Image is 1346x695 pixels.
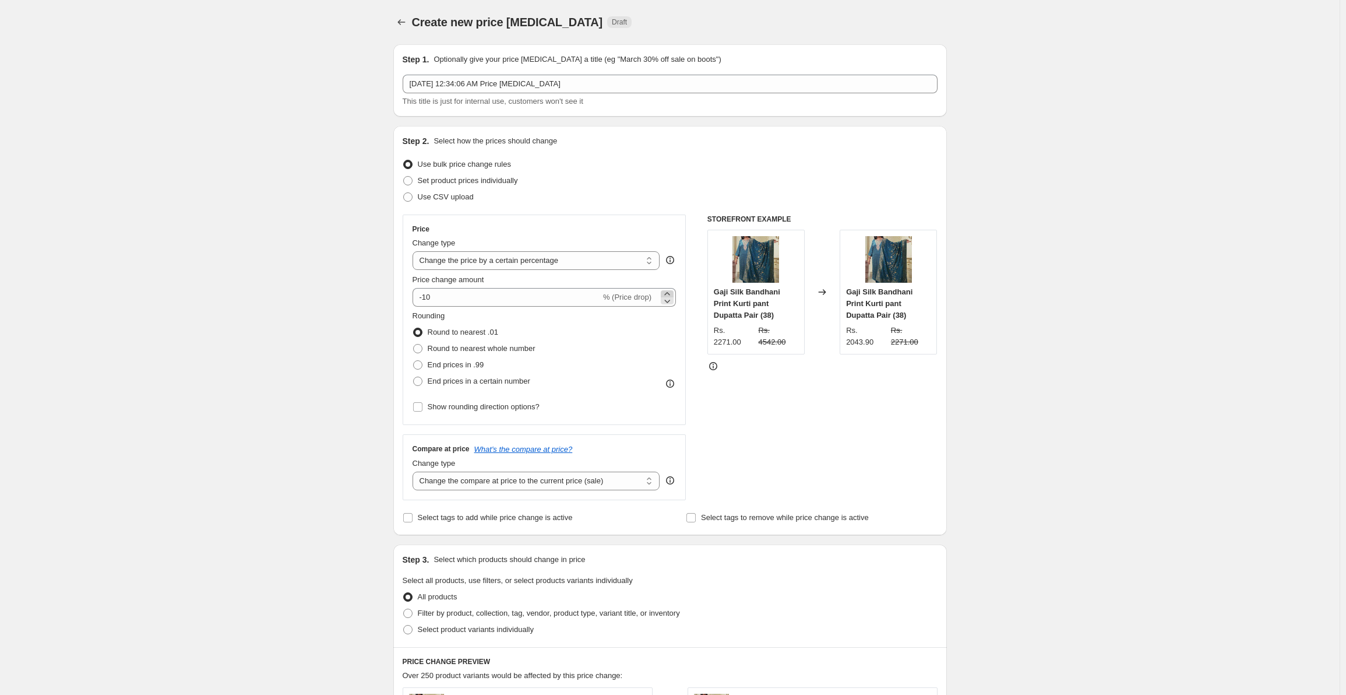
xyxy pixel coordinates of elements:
span: Price change amount [413,275,484,284]
button: Price change jobs [393,14,410,30]
h6: STOREFRONT EXAMPLE [707,215,938,224]
span: Change type [413,238,456,247]
h6: PRICE CHANGE PREVIEW [403,657,938,666]
span: % (Price drop) [603,293,651,301]
strike: Rs. 2271.00 [891,325,931,348]
div: help [664,254,676,266]
span: This title is just for internal use, customers won't see it [403,97,583,106]
p: Select which products should change in price [434,554,585,566]
div: Rs. 2271.00 [714,325,754,348]
span: Select product variants individually [418,625,534,634]
span: End prices in a certain number [428,377,530,385]
span: Rounding [413,311,445,320]
h3: Price [413,224,429,234]
button: What's the compare at price? [474,445,573,454]
p: Optionally give your price [MEDICAL_DATA] a title (eg "March 30% off sale on boots") [434,54,721,65]
span: Round to nearest .01 [428,328,498,336]
span: Over 250 product variants would be affected by this price change: [403,671,623,680]
h2: Step 1. [403,54,429,65]
span: Show rounding direction options? [428,402,540,411]
h3: Compare at price [413,444,470,454]
input: 30% off holiday sale [403,75,938,93]
span: Round to nearest whole number [428,344,535,353]
span: Use CSV upload [418,192,474,201]
span: Set product prices individually [418,176,518,185]
span: Gaji Silk Bandhani Print Kurti pant Dupatta Pair (38) [846,287,912,320]
span: Filter by product, collection, tag, vendor, product type, variant title, or inventory [418,609,680,617]
span: Select tags to remove while price change is active [701,513,869,522]
span: All products [418,592,457,601]
span: Select tags to add while price change is active [418,513,573,522]
span: Change type [413,459,456,468]
img: IMG_20250409_143013_80x.jpg [732,236,779,283]
span: Gaji Silk Bandhani Print Kurti pant Dupatta Pair (38) [714,287,780,320]
img: IMG_20250409_143013_80x.jpg [865,236,912,283]
span: Select all products, use filters, or select products variants individually [403,576,633,585]
p: Select how the prices should change [434,135,557,147]
span: End prices in .99 [428,360,484,369]
div: help [664,475,676,486]
span: Create new price [MEDICAL_DATA] [412,16,603,29]
input: -15 [413,288,601,307]
h2: Step 3. [403,554,429,566]
h2: Step 2. [403,135,429,147]
strike: Rs. 4542.00 [758,325,798,348]
span: Draft [612,17,627,27]
span: Use bulk price change rules [418,160,511,169]
div: Rs. 2043.90 [846,325,886,348]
